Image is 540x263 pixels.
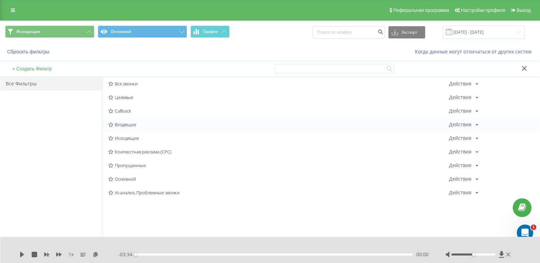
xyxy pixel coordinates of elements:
[416,251,429,258] span: 00:00
[108,81,449,86] span: Все звонки
[108,177,449,181] span: Основной
[134,253,137,256] div: Accessibility label
[449,163,472,168] div: Действия
[461,7,505,13] span: Настройки профиля
[449,109,472,113] div: Действия
[449,149,472,154] div: Действия
[108,122,449,127] span: Входящие
[5,26,94,38] button: Исходящие
[190,26,230,38] button: График
[449,122,472,127] div: Действия
[393,7,449,13] span: Реферальная программа
[10,66,54,72] button: + Создать Фильтр
[203,29,218,34] span: График
[108,95,449,100] span: Целевые
[388,26,425,38] button: Экспорт
[16,29,40,34] span: Исходящие
[520,65,529,72] button: Закрыть
[108,190,449,195] span: AI-анализ. Проблемные звонки
[415,48,535,55] a: Когда данные могут отличаться от других систем
[449,81,472,86] div: Действия
[108,149,449,154] span: Контекстная реклама (CPC)
[5,233,535,255] p: Сводная статистика звонков по заданным фильтрам за выбранный период
[98,26,187,38] button: Основной
[517,225,533,241] iframe: Intercom live chat
[449,177,472,181] div: Действия
[108,136,449,141] span: Исходящие
[472,253,475,256] div: Accessibility label
[449,136,472,141] div: Действия
[108,163,449,168] span: Пропущенные
[531,225,536,230] span: 1
[449,190,472,195] div: Действия
[118,251,136,258] span: - 03:34
[0,77,103,91] div: Все Фильтры
[108,109,449,113] span: Callback
[68,251,74,258] span: 1 x
[449,95,472,100] div: Действия
[5,49,53,55] button: Сбросить фильтры
[516,7,531,13] span: Выход
[313,26,385,38] input: Поиск по номеру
